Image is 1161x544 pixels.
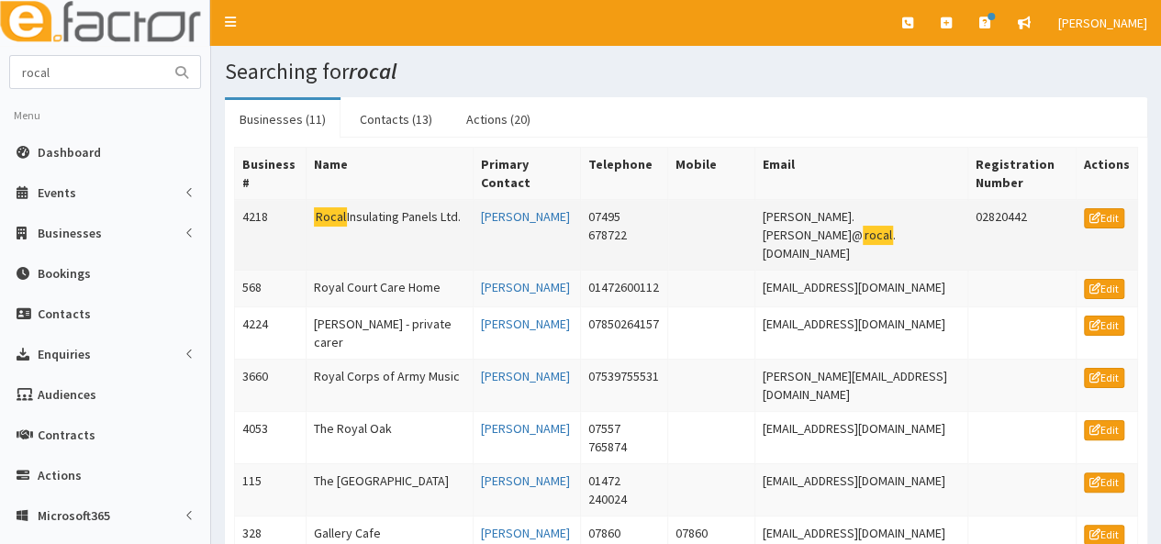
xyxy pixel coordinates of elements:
[38,507,110,524] span: Microsoft365
[38,386,96,403] span: Audiences
[473,148,580,200] th: Primary Contact
[1084,472,1124,493] a: Edit
[235,411,307,463] td: 4053
[307,359,474,411] td: Royal Corps of Army Music
[307,200,474,271] td: Insulating Panels Ltd.
[581,463,668,516] td: 01472 240024
[38,305,91,322] span: Contacts
[38,427,95,443] span: Contracts
[38,225,102,241] span: Businesses
[1058,15,1147,31] span: [PERSON_NAME]
[225,100,340,139] a: Businesses (11)
[307,271,474,307] td: Royal Court Care Home
[38,346,91,362] span: Enquiries
[235,359,307,411] td: 3660
[481,472,570,489] a: [PERSON_NAME]
[307,306,474,359] td: [PERSON_NAME] - private carer
[225,60,1147,83] h1: Searching for
[235,148,307,200] th: Business #
[581,411,668,463] td: 07557 765874
[307,411,474,463] td: The Royal Oak
[754,359,967,411] td: [PERSON_NAME][EMAIL_ADDRESS][DOMAIN_NAME]
[754,411,967,463] td: [EMAIL_ADDRESS][DOMAIN_NAME]
[1084,420,1124,440] a: Edit
[38,467,82,483] span: Actions
[452,100,545,139] a: Actions (20)
[1084,208,1124,228] a: Edit
[754,463,967,516] td: [EMAIL_ADDRESS][DOMAIN_NAME]
[481,368,570,384] a: [PERSON_NAME]
[481,525,570,541] a: [PERSON_NAME]
[10,56,164,88] input: Search...
[581,148,668,200] th: Telephone
[863,226,893,245] mark: rocal
[1084,279,1124,299] a: Edit
[481,208,570,225] a: [PERSON_NAME]
[754,148,967,200] th: Email
[754,306,967,359] td: [EMAIL_ADDRESS][DOMAIN_NAME]
[349,57,396,85] i: rocal
[235,306,307,359] td: 4224
[235,463,307,516] td: 115
[967,200,1076,271] td: 02820442
[307,463,474,516] td: The [GEOGRAPHIC_DATA]
[581,271,668,307] td: 01472600112
[754,200,967,271] td: [PERSON_NAME].[PERSON_NAME]@ .[DOMAIN_NAME]
[481,316,570,332] a: [PERSON_NAME]
[345,100,447,139] a: Contacts (13)
[314,207,347,227] mark: Rocal
[1084,316,1124,336] a: Edit
[235,271,307,307] td: 568
[967,148,1076,200] th: Registration Number
[481,420,570,437] a: [PERSON_NAME]
[1084,368,1124,388] a: Edit
[581,359,668,411] td: 07539755531
[481,279,570,295] a: [PERSON_NAME]
[235,200,307,271] td: 4218
[1076,148,1137,200] th: Actions
[307,148,474,200] th: Name
[38,184,76,201] span: Events
[38,265,91,282] span: Bookings
[38,144,101,161] span: Dashboard
[668,148,755,200] th: Mobile
[754,271,967,307] td: [EMAIL_ADDRESS][DOMAIN_NAME]
[581,200,668,271] td: 07495 678722
[581,306,668,359] td: 07850264157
